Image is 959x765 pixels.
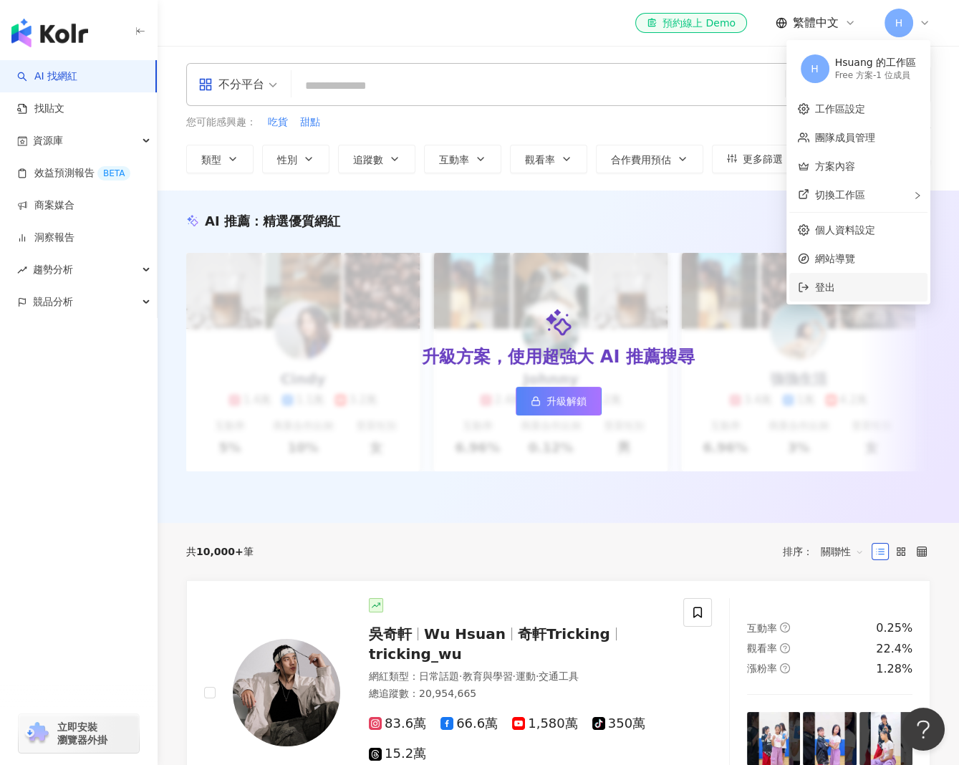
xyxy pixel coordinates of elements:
span: 吃貨 [268,115,288,130]
a: 升級解鎖 [516,387,602,415]
img: KOL Avatar [233,639,340,746]
span: · [536,670,539,682]
img: chrome extension [23,722,51,745]
button: 觀看率 [510,145,587,173]
span: 1,580萬 [512,716,578,731]
img: post-image [859,712,912,765]
button: 互動率 [424,145,501,173]
span: rise [17,265,27,275]
span: 繁體中文 [793,15,839,31]
span: Wu Hsuan [424,625,506,643]
button: 甜點 [299,115,321,130]
span: 登出 [815,282,835,293]
span: question-circle [780,622,790,632]
iframe: Help Scout Beacon - Open [902,708,945,751]
span: 追蹤數 [353,154,383,165]
div: 總追蹤數 ： 20,954,665 [369,687,666,701]
a: 預約線上 Demo [635,13,747,33]
div: AI 推薦 ： [205,212,340,230]
span: question-circle [780,643,790,653]
img: post-image [747,712,800,765]
span: 關聯性 [821,540,864,563]
span: 10,000+ [196,546,244,557]
span: 性別 [277,154,297,165]
span: 更多篩選 [743,153,783,165]
div: 共 筆 [186,546,254,557]
span: 合作費用預估 [611,154,671,165]
span: right [913,191,922,200]
span: 350萬 [592,716,645,731]
span: 運動 [516,670,536,682]
a: 洞察報告 [17,231,74,245]
span: 切換工作區 [815,189,865,201]
div: 網紅類型 ： [369,670,666,684]
a: 方案內容 [815,160,855,172]
div: 不分平台 [198,73,264,96]
span: 競品分析 [33,286,73,318]
img: post-image [803,712,856,765]
a: searchAI 找網紅 [17,69,77,84]
span: appstore [198,77,213,92]
span: question-circle [780,663,790,673]
span: 66.6萬 [440,716,498,731]
a: chrome extension立即安裝 瀏覽器外掛 [19,714,139,753]
span: 吳奇軒 [369,625,412,643]
a: 團隊成員管理 [815,132,875,143]
span: 類型 [201,154,221,165]
a: 個人資料設定 [815,224,875,236]
a: 商案媒合 [17,198,74,213]
span: tricking_wu [369,645,462,663]
span: 交通工具 [539,670,579,682]
a: 找貼文 [17,102,64,116]
span: 甜點 [300,115,320,130]
span: 教育與學習 [462,670,512,682]
div: 22.4% [876,641,912,657]
button: 追蹤數 [338,145,415,173]
button: 性別 [262,145,329,173]
span: 網站導覽 [815,251,919,266]
button: 類型 [186,145,254,173]
span: 趨勢分析 [33,254,73,286]
a: 效益預測報告BETA [17,166,130,181]
span: 奇軒Tricking [518,625,610,643]
span: · [512,670,515,682]
div: 1.28% [876,661,912,677]
div: 排序： [783,540,872,563]
button: 更多篩選 [712,145,798,173]
span: · [459,670,462,682]
a: 工作區設定 [815,103,865,115]
span: 精選優質網紅 [263,213,340,228]
span: 您可能感興趣： [186,115,256,130]
span: 漲粉率 [747,663,777,674]
div: 0.25% [876,620,912,636]
span: 觀看率 [747,643,777,654]
span: H [811,61,819,77]
span: 日常話題 [419,670,459,682]
span: 資源庫 [33,125,63,157]
span: H [895,15,903,31]
span: 觀看率 [525,154,555,165]
img: logo [11,19,88,47]
button: 吃貨 [267,115,289,130]
span: 83.6萬 [369,716,426,731]
span: 15.2萬 [369,746,426,761]
div: Free 方案 - 1 位成員 [835,69,916,82]
span: 互動率 [747,622,777,634]
button: 合作費用預估 [596,145,703,173]
span: 互動率 [439,154,469,165]
div: 升級方案，使用超強大 AI 推薦搜尋 [422,345,694,370]
span: 立即安裝 瀏覽器外掛 [57,721,107,746]
div: Hsuang 的工作區 [835,56,916,70]
div: 預約線上 Demo [647,16,736,30]
span: 升級解鎖 [546,395,587,407]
